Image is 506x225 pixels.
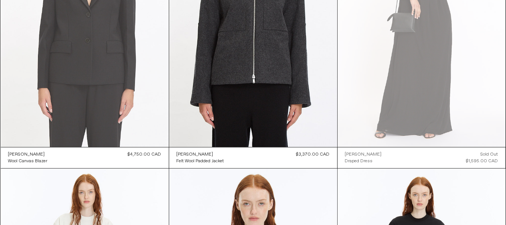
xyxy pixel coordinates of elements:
[481,151,498,158] div: Sold out
[8,158,48,164] a: Wool Canvas Blazer
[345,151,382,158] div: [PERSON_NAME]
[177,151,224,158] a: [PERSON_NAME]
[177,158,224,164] a: Felt Wool Padded Jacket
[8,151,45,158] div: [PERSON_NAME]
[345,151,382,158] a: [PERSON_NAME]
[177,151,213,158] div: [PERSON_NAME]
[296,151,330,158] div: $3,370.00 CAD
[8,151,48,158] a: [PERSON_NAME]
[466,158,498,164] div: $1,595.00 CAD
[345,158,373,164] div: Draped Dress
[128,151,161,158] div: $4,750.00 CAD
[345,158,382,164] a: Draped Dress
